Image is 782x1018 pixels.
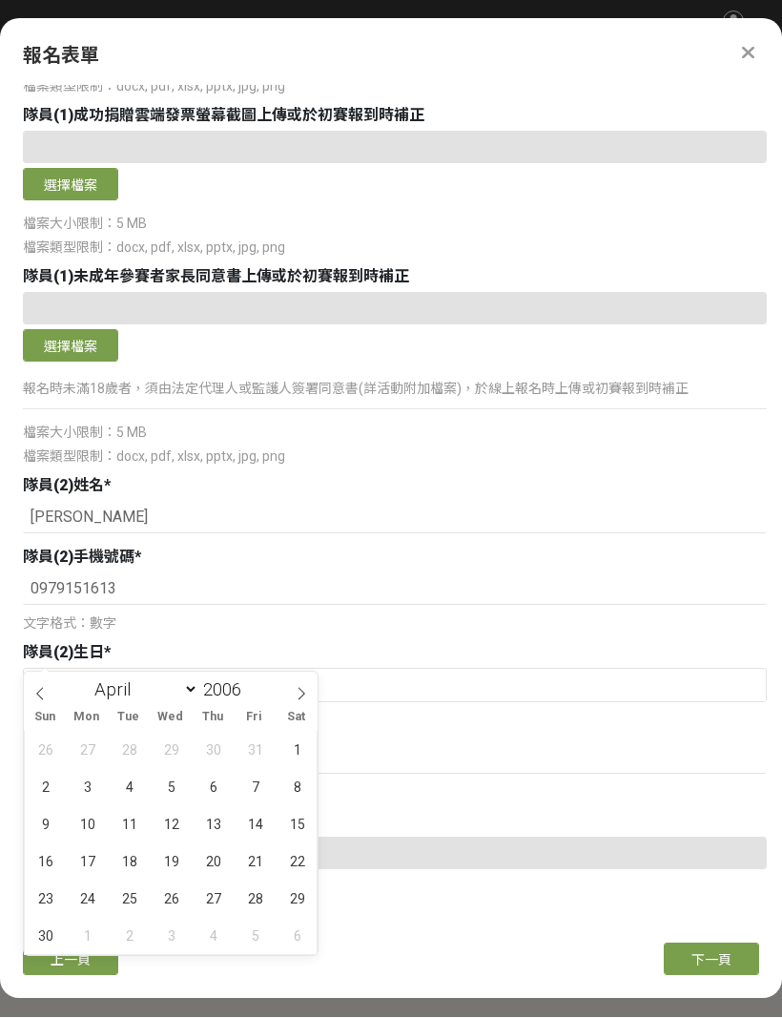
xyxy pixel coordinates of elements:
span: April 7, 2006 [237,769,274,806]
select: Month [86,678,198,702]
button: 選擇檔案 [23,875,118,907]
span: April 24, 2006 [69,881,106,918]
button: 上一頁 [23,944,118,976]
span: April 18, 2006 [111,843,148,881]
span: Tue [108,712,150,724]
span: April 6, 2006 [195,769,232,806]
span: April 12, 2006 [153,806,190,843]
span: April 19, 2006 [153,843,190,881]
span: April 22, 2006 [278,843,316,881]
input: Year [198,679,256,701]
span: April 8, 2006 [278,769,316,806]
span: Wed [150,712,192,724]
span: April 9, 2006 [27,806,64,843]
span: April 30, 2006 [27,918,64,955]
button: 選擇檔案 [23,169,118,201]
span: 檔案類型限制：docx, pdf, xlsx, pptx, jpg, png [23,449,285,465]
span: 文字格式：數字 [23,616,116,632]
span: April 3, 2006 [69,769,106,806]
span: March 26, 2006 [27,732,64,769]
span: 報名表單 [23,45,99,68]
span: April 5, 2006 [153,769,190,806]
span: 上一頁 [51,953,91,968]
span: March 28, 2006 [111,732,148,769]
span: April 23, 2006 [27,881,64,918]
span: Thu [192,712,234,724]
span: 隊員(2)姓名 [23,477,104,495]
span: May 3, 2006 [153,918,190,955]
span: April 20, 2006 [195,843,232,881]
span: April 29, 2006 [278,881,316,918]
span: April 2, 2006 [27,769,64,806]
span: April 21, 2006 [237,843,274,881]
span: March 31, 2006 [237,732,274,769]
span: Fri [234,712,276,724]
span: 隊員(2)E-mail [23,717,120,736]
span: April 17, 2006 [69,843,106,881]
span: May 1, 2006 [69,918,106,955]
span: Mon [66,712,108,724]
span: April 15, 2006 [278,806,316,843]
button: 選擇檔案 [23,330,118,363]
span: April 28, 2006 [237,881,274,918]
span: 隊員(2)學生證上傳 [23,813,150,831]
span: 隊員(2)生日 [23,644,104,662]
span: April 1, 2006 [278,732,316,769]
span: 檔案大小限制：5 MB [23,426,147,441]
span: April 11, 2006 [111,806,148,843]
span: 下一頁 [691,953,731,968]
span: April 26, 2006 [153,881,190,918]
span: 隊員(1)成功捐贈雲端發票螢幕截圖上傳或於初賽報到時補正 [23,107,424,125]
span: April 4, 2006 [111,769,148,806]
span: April 25, 2006 [111,881,148,918]
span: March 29, 2006 [153,732,190,769]
span: May 6, 2006 [278,918,316,955]
span: May 4, 2006 [195,918,232,955]
span: May 5, 2006 [237,918,274,955]
span: April 10, 2006 [69,806,106,843]
button: 下一頁 [664,944,759,976]
span: April 27, 2006 [195,881,232,918]
span: April 16, 2006 [27,843,64,881]
span: 檔案大小限制：5 MB [23,217,147,232]
span: 檔案類型限制：docx, pdf, xlsx, pptx, jpg, png [23,79,285,94]
span: April 14, 2006 [237,806,274,843]
span: April 13, 2006 [195,806,232,843]
span: 檔案類型限制：docx, pdf, xlsx, pptx, jpg, png [23,240,285,256]
span: 隊員(1)未成年參賽者家長同意書上傳或於初賽報到時補正 [23,268,409,286]
span: Sun [24,712,66,724]
span: 文字格式：電子郵件 [23,785,143,800]
span: Sat [276,712,318,724]
span: March 27, 2006 [69,732,106,769]
span: 隊員(2)手機號碼 [23,549,134,567]
span: March 30, 2006 [195,732,232,769]
p: 報名時未滿18歲者，須由法定代理人或監護人簽署同意書(詳活動附加檔案)，於線上報名時上傳或初賽報到時補正 [23,380,767,400]
span: May 2, 2006 [111,918,148,955]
